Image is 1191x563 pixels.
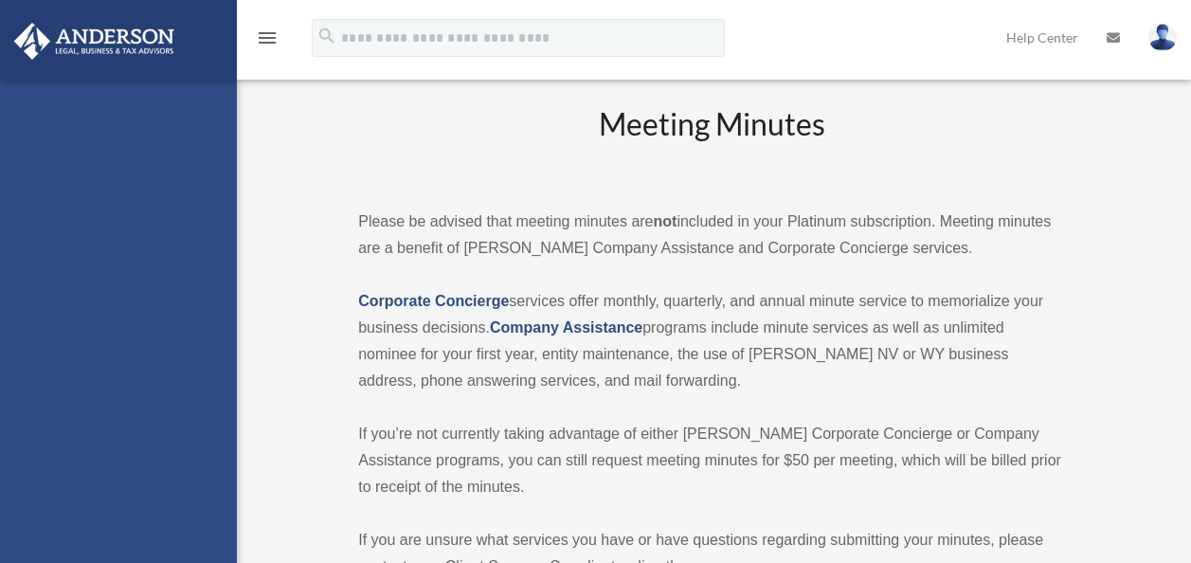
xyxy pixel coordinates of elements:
strong: not [654,213,677,229]
h2: Meeting Minutes [358,103,1065,182]
i: menu [256,27,279,49]
i: search [316,26,337,46]
img: User Pic [1148,24,1177,51]
p: services offer monthly, quarterly, and annual minute service to memorialize your business decisio... [358,288,1065,394]
p: If you’re not currently taking advantage of either [PERSON_NAME] Corporate Concierge or Company A... [358,421,1065,500]
a: Company Assistance [490,319,642,336]
a: menu [256,33,279,49]
a: Corporate Concierge [358,293,509,309]
img: Anderson Advisors Platinum Portal [9,23,180,60]
p: Please be advised that meeting minutes are included in your Platinum subscription. Meeting minute... [358,209,1065,262]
